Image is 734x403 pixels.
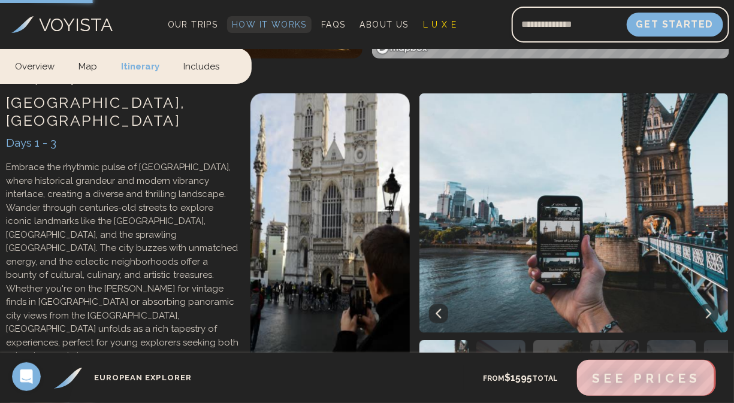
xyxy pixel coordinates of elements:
input: Email address [512,10,627,39]
iframe: Intercom live chat [12,362,41,391]
h3: [GEOGRAPHIC_DATA] , [GEOGRAPHIC_DATA] [6,93,238,129]
a: VOYISTA [11,11,113,38]
img: Accommodation photo [590,340,639,388]
img: City of London [410,93,728,333]
span: See Prices [592,371,701,386]
span: $ 1595 [505,372,532,383]
button: See Prices [577,360,716,396]
img: Accommodation photo [533,340,582,388]
span: L U X E [423,20,457,29]
span: About Us [360,20,409,29]
h3: VOYISTA [40,11,113,38]
a: Includes [171,48,231,83]
a: Itinerary [109,48,171,83]
a: Our Trips [163,16,223,33]
img: Voyista Logo [11,16,34,33]
div: Days 1 - 3 [6,134,238,151]
a: Map [67,48,109,83]
h3: European Explorer [94,372,192,384]
a: L U X E [418,16,462,33]
p: Embrace the rhythmic pulse of [GEOGRAPHIC_DATA], where historical grandeur and modern vibrancy in... [6,160,238,363]
img: Accommodation photo [476,340,525,388]
a: FAQs [316,16,351,33]
a: How It Works [227,16,312,33]
button: Get Started [627,13,724,37]
img: Accommodation photo [419,340,469,388]
span: FAQs [321,20,346,29]
img: European Explorer [54,368,82,389]
a: About Us [355,16,413,33]
a: Overview [15,48,67,83]
span: Our Trips [168,20,218,29]
span: How It Works [232,20,307,29]
div: from total [463,365,577,390]
img: Accommodation photo [647,340,696,388]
